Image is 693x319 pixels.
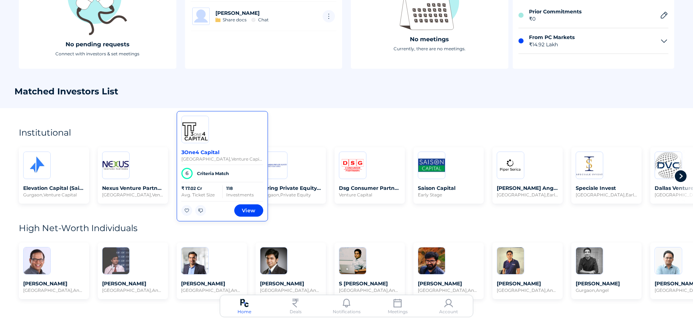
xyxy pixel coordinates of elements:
span: Gurgaon , Angel [576,288,637,293]
div: Deals [290,308,302,315]
span: Speciale Invest [576,185,637,191]
img: notifications.svg [342,299,351,307]
img: 20211209123242301952 [339,247,366,274]
img: 20200818183454736171.jpg [418,152,445,179]
div: Matched Investors List [14,86,118,97]
img: 20220802171151924829.PNG [576,152,603,179]
div: [PERSON_NAME] [215,9,260,17]
span: Dsg Consumer Partners [339,185,400,191]
img: 20221201162731432831 [260,247,287,274]
img: 20220210105438224897 [576,247,603,274]
div: Investments [226,192,254,198]
img: meetings.svg [393,299,402,307]
div: From PC Markets [529,34,655,41]
span: Early Stage [418,192,479,197]
img: 20221102101548425537.PNG [655,152,682,179]
span: Venture Capital [339,192,400,197]
img: 20180925130220856561.png [102,152,129,179]
img: 20180109132225084131.jpg [260,152,287,179]
div: Notifications [333,308,361,315]
span: [GEOGRAPHIC_DATA] , Angel [497,288,558,293]
span: Saison Capital [418,185,479,191]
img: 20220324101636760543.jpg [181,247,208,274]
div: No pending requests [66,40,130,49]
img: folder-icon.png [215,18,220,22]
span: S [PERSON_NAME] [339,280,400,287]
span: [PERSON_NAME] [181,280,243,287]
span: [GEOGRAPHIC_DATA] , Early Stage [497,192,558,197]
span: [GEOGRAPHIC_DATA] , Angel [260,288,322,293]
div: 14.92 Lakh [529,41,655,48]
div: High Net-Worth Individuals [19,221,138,235]
div: No meetings [410,35,449,44]
img: 20220819173030009529 [24,247,50,274]
span: [PERSON_NAME] [23,280,85,287]
span: Nexus Venture Partners [102,185,164,191]
div: Meetings [388,308,408,315]
div: 6 [181,168,193,179]
img: Avatar [193,8,209,25]
span: [GEOGRAPHIC_DATA] , Angel [181,288,243,293]
img: 20180330124311214448.bin [182,116,209,143]
img: 20240213163925105114 [497,247,524,274]
div: 0 [529,16,655,22]
span: [PERSON_NAME] [260,280,322,287]
img: dsgconsumer.png [339,152,366,179]
div: Prior Commitments [529,8,655,16]
span: Elevation Capital (Saif Partners) [23,185,85,191]
span: [GEOGRAPHIC_DATA] , Angel [339,288,400,293]
span: 3One4 Capital [181,149,263,156]
div: Avg. Ticket Size [181,192,215,198]
img: 20201020110249100645 [24,152,50,179]
img: 20211117173940305864.jpg [418,247,445,274]
img: 20180406145305440551.PNG [655,247,682,274]
button: View [234,204,263,217]
img: 20190819153701088677 [102,247,129,274]
div: Criteria Match [197,170,229,177]
span: [GEOGRAPHIC_DATA] , Venture Capital [181,156,263,162]
div: Home [238,308,251,315]
span: View [242,207,256,214]
span: [GEOGRAPHIC_DATA] , Early Stage [576,192,637,197]
span: [PERSON_NAME] [576,280,637,287]
span: [PERSON_NAME] [418,280,479,287]
span: [GEOGRAPHIC_DATA] , Angel [102,288,164,293]
span: Baring Private Equity Partners [GEOGRAPHIC_DATA] [260,185,322,191]
div: ₹ 17.02 Cr [181,185,202,192]
img: currency-inr.svg [291,299,300,307]
span: [PERSON_NAME] [497,280,558,287]
div: Chat [258,17,269,23]
div: Currently, there are no meetings. [394,46,466,52]
span: [PERSON_NAME] Angel Fund [497,185,558,191]
div: Account [439,308,458,315]
span: Gurgaon , Private Equity [260,192,322,197]
span: [GEOGRAPHIC_DATA] , Angel [23,288,85,293]
img: pc-logo.svg [240,299,249,307]
span: [PERSON_NAME] [102,280,164,287]
span: Gurgaon , Venture Capital [23,192,85,197]
div: Share docs [223,17,247,23]
span: [GEOGRAPHIC_DATA] , Venture Capital [102,192,164,197]
span: [GEOGRAPHIC_DATA] , Angel [418,288,479,293]
img: account.svg [444,299,453,307]
div: Connect with investors & set meetings [55,51,139,57]
img: 20230104151054376443.jpg [497,152,524,179]
div: 118 [226,185,233,192]
div: Institutional [19,126,71,140]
